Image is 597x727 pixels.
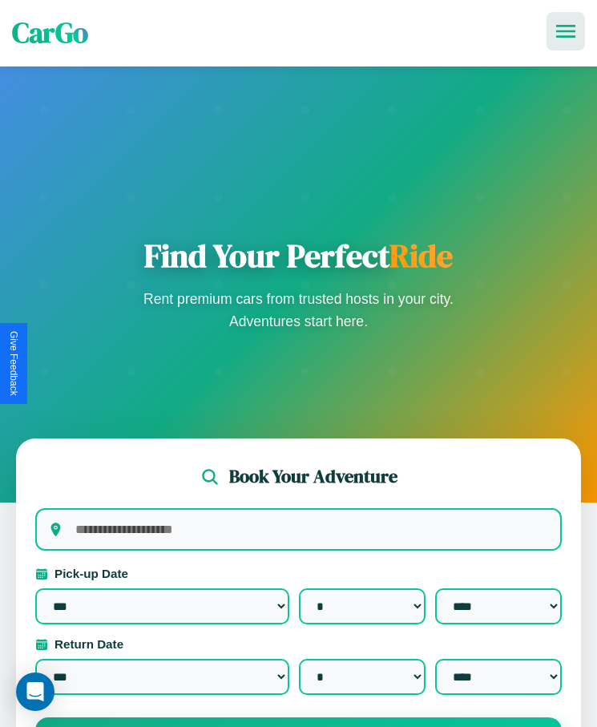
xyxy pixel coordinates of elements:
div: Open Intercom Messenger [16,672,54,711]
label: Return Date [35,637,562,651]
h2: Book Your Adventure [229,464,397,489]
h1: Find Your Perfect [139,236,459,275]
p: Rent premium cars from trusted hosts in your city. Adventures start here. [139,288,459,333]
label: Pick-up Date [35,567,562,580]
span: Ride [389,234,453,277]
span: CarGo [12,14,88,52]
div: Give Feedback [8,331,19,396]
